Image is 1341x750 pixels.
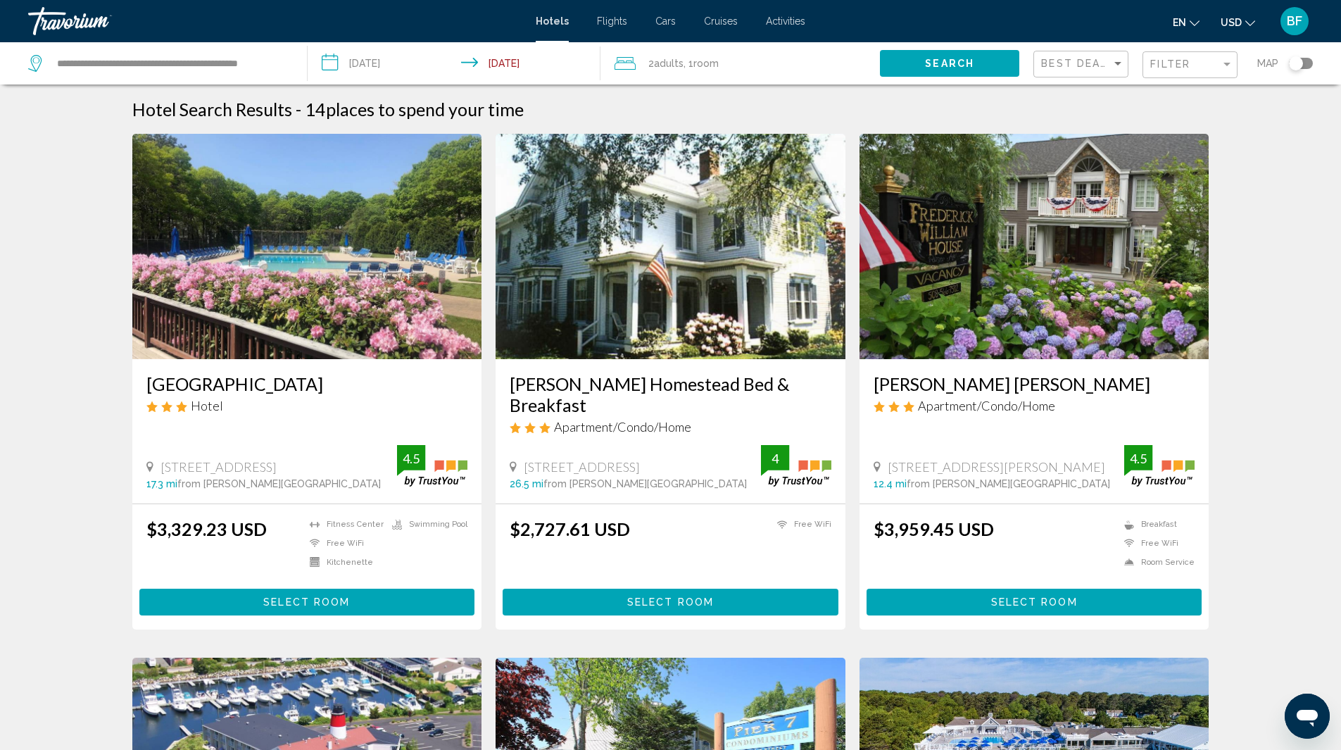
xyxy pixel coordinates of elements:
span: from [PERSON_NAME][GEOGRAPHIC_DATA] [543,478,747,489]
ins: $3,959.45 USD [874,518,994,539]
div: 4.5 [1124,450,1152,467]
a: Cars [655,15,676,27]
span: 2 [648,54,684,73]
span: Best Deals [1041,58,1115,69]
img: trustyou-badge.svg [761,445,831,487]
span: from [PERSON_NAME][GEOGRAPHIC_DATA] [907,478,1110,489]
iframe: Button to launch messaging window [1285,694,1330,739]
span: from [PERSON_NAME][GEOGRAPHIC_DATA] [177,478,381,489]
ins: $3,329.23 USD [146,518,267,539]
img: Hotel image [860,134,1209,359]
span: [STREET_ADDRESS] [524,459,640,475]
button: Travelers: 2 adults, 0 children [600,42,880,85]
button: User Menu [1276,6,1313,36]
a: [PERSON_NAME] Homestead Bed & Breakfast [510,373,831,415]
span: Select Room [263,597,350,608]
span: en [1173,17,1186,28]
span: Hotel [191,398,223,413]
a: Activities [766,15,805,27]
li: Free WiFi [303,537,385,549]
a: [PERSON_NAME] [PERSON_NAME] [874,373,1195,394]
a: Cruises [704,15,738,27]
span: Map [1257,54,1278,73]
span: places to spend your time [326,99,524,120]
span: USD [1221,17,1242,28]
span: 12.4 mi [874,478,907,489]
span: [STREET_ADDRESS][PERSON_NAME] [888,459,1105,475]
span: Apartment/Condo/Home [554,419,691,435]
span: BF [1287,14,1302,28]
span: Select Room [991,597,1078,608]
li: Fitness Center [303,518,385,530]
div: 3 star Hotel [146,398,468,413]
span: , 1 [684,54,719,73]
img: trustyou-badge.svg [1124,445,1195,487]
li: Free WiFi [1117,537,1195,549]
mat-select: Sort by [1041,58,1124,70]
li: Swimming Pool [385,518,467,530]
a: Select Room [503,592,838,608]
span: Select Room [627,597,714,608]
span: Filter [1150,58,1190,70]
h1: Hotel Search Results [132,99,292,120]
span: [STREET_ADDRESS] [160,459,277,475]
a: Select Room [139,592,475,608]
img: trustyou-badge.svg [397,445,467,487]
button: Change currency [1221,12,1255,32]
li: Kitchenette [303,556,385,568]
span: 26.5 mi [510,478,543,489]
ins: $2,727.61 USD [510,518,630,539]
img: Hotel image [496,134,845,359]
button: Select Room [139,589,475,615]
span: Adults [654,58,684,69]
button: Check-in date: Aug 8, 2026 Check-out date: Aug 16, 2026 [308,42,601,85]
button: Search [880,50,1019,76]
a: Travorium [28,7,522,35]
span: Search [925,58,974,70]
a: Flights [597,15,627,27]
li: Free WiFi [770,518,831,530]
button: Select Room [867,589,1202,615]
span: Room [693,58,719,69]
div: 4.5 [397,450,425,467]
li: Breakfast [1117,518,1195,530]
h2: 14 [305,99,524,120]
div: 3 star Apartment [874,398,1195,413]
img: Hotel image [132,134,482,359]
li: Room Service [1117,556,1195,568]
button: Filter [1142,51,1238,80]
span: Apartment/Condo/Home [918,398,1055,413]
span: - [296,99,301,120]
div: 4 [761,450,789,467]
div: 3 star Apartment [510,419,831,435]
a: Select Room [867,592,1202,608]
button: Change language [1173,12,1200,32]
span: 17.3 mi [146,478,177,489]
a: Hotels [536,15,569,27]
a: [GEOGRAPHIC_DATA] [146,373,468,394]
button: Toggle map [1278,57,1313,70]
button: Select Room [503,589,838,615]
